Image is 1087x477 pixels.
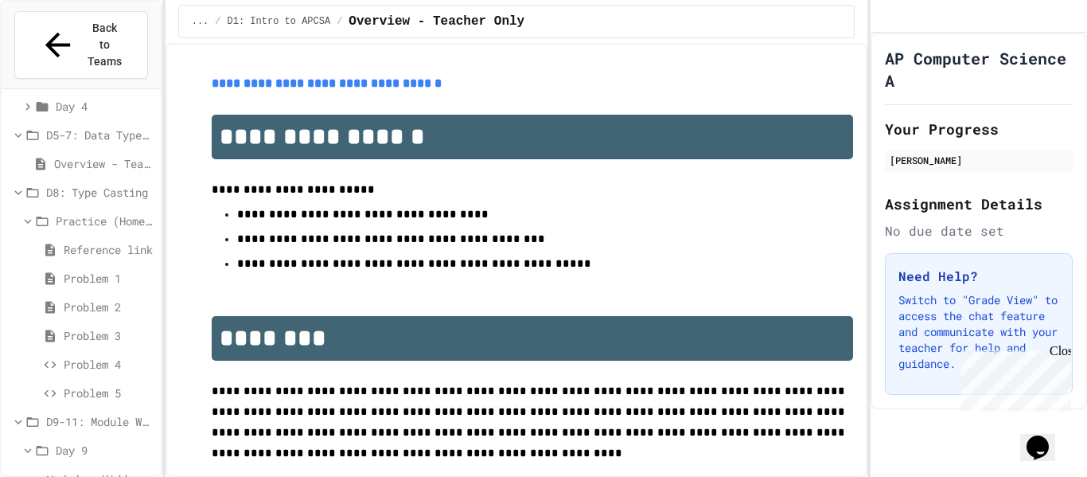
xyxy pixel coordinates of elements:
[215,15,220,28] span: /
[56,442,154,459] span: Day 9
[885,193,1073,215] h2: Assignment Details
[64,356,154,373] span: Problem 4
[898,292,1059,372] p: Switch to "Grade View" to access the chat feature and communicate with your teacher for help and ...
[54,155,154,172] span: Overview - Teacher Only
[890,153,1068,167] div: [PERSON_NAME]
[14,11,148,79] button: Back to Teams
[955,344,1071,412] iframe: chat widget
[885,47,1073,92] h1: AP Computer Science A
[192,15,209,28] span: ...
[898,267,1059,286] h3: Need Help?
[64,299,154,315] span: Problem 2
[64,270,154,287] span: Problem 1
[6,6,110,101] div: Chat with us now!Close
[885,118,1073,140] h2: Your Progress
[885,221,1073,240] div: No due date set
[56,98,154,115] span: Day 4
[64,241,154,258] span: Reference link
[64,385,154,401] span: Problem 5
[46,413,154,430] span: D9-11: Module Wrap Up
[228,15,331,28] span: D1: Intro to APCSA
[86,20,123,70] span: Back to Teams
[64,327,154,344] span: Problem 3
[56,213,154,229] span: Practice (Homework, if needed)
[46,184,154,201] span: D8: Type Casting
[349,12,524,31] span: Overview - Teacher Only
[1020,413,1071,461] iframe: chat widget
[337,15,342,28] span: /
[46,127,154,143] span: D5-7: Data Types and Number Calculations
